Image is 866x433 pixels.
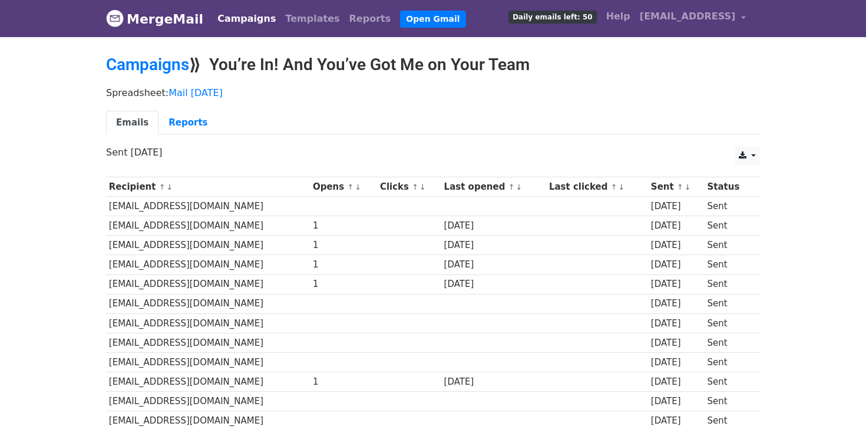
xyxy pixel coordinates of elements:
[546,177,648,197] th: Last clicked
[213,7,280,31] a: Campaigns
[106,9,124,27] img: MergeMail logo
[705,275,753,294] td: Sent
[651,395,702,408] div: [DATE]
[651,317,702,330] div: [DATE]
[705,255,753,275] td: Sent
[313,239,374,252] div: 1
[705,333,753,352] td: Sent
[106,236,310,255] td: [EMAIL_ADDRESS][DOMAIN_NAME]
[685,183,691,191] a: ↓
[651,239,702,252] div: [DATE]
[640,9,736,24] span: [EMAIL_ADDRESS]
[504,5,601,28] a: Daily emails left: 50
[106,313,310,333] td: [EMAIL_ADDRESS][DOMAIN_NAME]
[106,333,310,352] td: [EMAIL_ADDRESS][DOMAIN_NAME]
[106,87,760,99] p: Spreadsheet:
[705,411,753,431] td: Sent
[651,258,702,272] div: [DATE]
[515,183,522,191] a: ↓
[651,219,702,233] div: [DATE]
[444,375,544,389] div: [DATE]
[651,297,702,310] div: [DATE]
[355,183,361,191] a: ↓
[106,197,310,216] td: [EMAIL_ADDRESS][DOMAIN_NAME]
[705,392,753,411] td: Sent
[106,111,158,135] a: Emails
[158,111,217,135] a: Reports
[444,258,544,272] div: [DATE]
[168,87,223,98] a: Mail [DATE]
[159,183,166,191] a: ↑
[106,146,760,158] p: Sent [DATE]
[651,336,702,350] div: [DATE]
[635,5,751,32] a: [EMAIL_ADDRESS]
[441,177,546,197] th: Last opened
[106,6,203,31] a: MergeMail
[106,177,310,197] th: Recipient
[611,183,617,191] a: ↑
[508,11,596,24] span: Daily emails left: 50
[313,375,374,389] div: 1
[508,183,515,191] a: ↑
[106,255,310,275] td: [EMAIL_ADDRESS][DOMAIN_NAME]
[106,294,310,313] td: [EMAIL_ADDRESS][DOMAIN_NAME]
[618,183,624,191] a: ↓
[677,183,683,191] a: ↑
[106,216,310,236] td: [EMAIL_ADDRESS][DOMAIN_NAME]
[106,55,189,74] a: Campaigns
[310,177,377,197] th: Opens
[400,11,465,28] a: Open Gmail
[651,277,702,291] div: [DATE]
[280,7,344,31] a: Templates
[651,356,702,369] div: [DATE]
[444,277,544,291] div: [DATE]
[705,216,753,236] td: Sent
[601,5,635,28] a: Help
[313,258,374,272] div: 1
[651,200,702,213] div: [DATE]
[651,414,702,428] div: [DATE]
[106,352,310,372] td: [EMAIL_ADDRESS][DOMAIN_NAME]
[106,372,310,392] td: [EMAIL_ADDRESS][DOMAIN_NAME]
[377,177,441,197] th: Clicks
[705,236,753,255] td: Sent
[444,239,544,252] div: [DATE]
[705,372,753,392] td: Sent
[412,183,418,191] a: ↑
[347,183,353,191] a: ↑
[705,352,753,372] td: Sent
[313,219,374,233] div: 1
[705,313,753,333] td: Sent
[106,411,310,431] td: [EMAIL_ADDRESS][DOMAIN_NAME]
[106,392,310,411] td: [EMAIL_ADDRESS][DOMAIN_NAME]
[651,375,702,389] div: [DATE]
[648,177,705,197] th: Sent
[444,219,544,233] div: [DATE]
[705,177,753,197] th: Status
[419,183,426,191] a: ↓
[345,7,396,31] a: Reports
[313,277,374,291] div: 1
[106,275,310,294] td: [EMAIL_ADDRESS][DOMAIN_NAME]
[705,294,753,313] td: Sent
[166,183,173,191] a: ↓
[705,197,753,216] td: Sent
[106,55,760,75] h2: ⟫ You’re In! And You’ve Got Me on Your Team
